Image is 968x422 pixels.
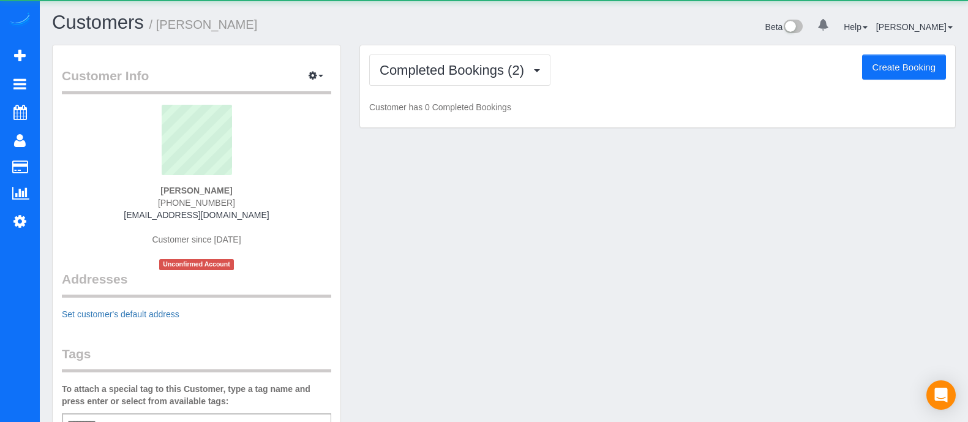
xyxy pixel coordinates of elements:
[149,18,258,31] small: / [PERSON_NAME]
[152,235,241,244] span: Customer since [DATE]
[160,186,232,195] strong: [PERSON_NAME]
[52,12,144,33] a: Customers
[862,55,946,80] button: Create Booking
[62,309,179,319] a: Set customer's default address
[765,22,803,32] a: Beta
[782,20,803,36] img: New interface
[369,101,946,113] p: Customer has 0 Completed Bookings
[158,198,235,208] span: [PHONE_NUMBER]
[62,383,331,407] label: To attach a special tag to this Customer, type a tag name and press enter or select from availabl...
[844,22,868,32] a: Help
[369,55,550,86] button: Completed Bookings (2)
[380,62,530,78] span: Completed Bookings (2)
[124,210,269,220] a: [EMAIL_ADDRESS][DOMAIN_NAME]
[62,345,331,372] legend: Tags
[159,259,234,269] span: Unconfirmed Account
[926,380,956,410] div: Open Intercom Messenger
[62,67,331,94] legend: Customer Info
[7,12,32,29] img: Automaid Logo
[876,22,953,32] a: [PERSON_NAME]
